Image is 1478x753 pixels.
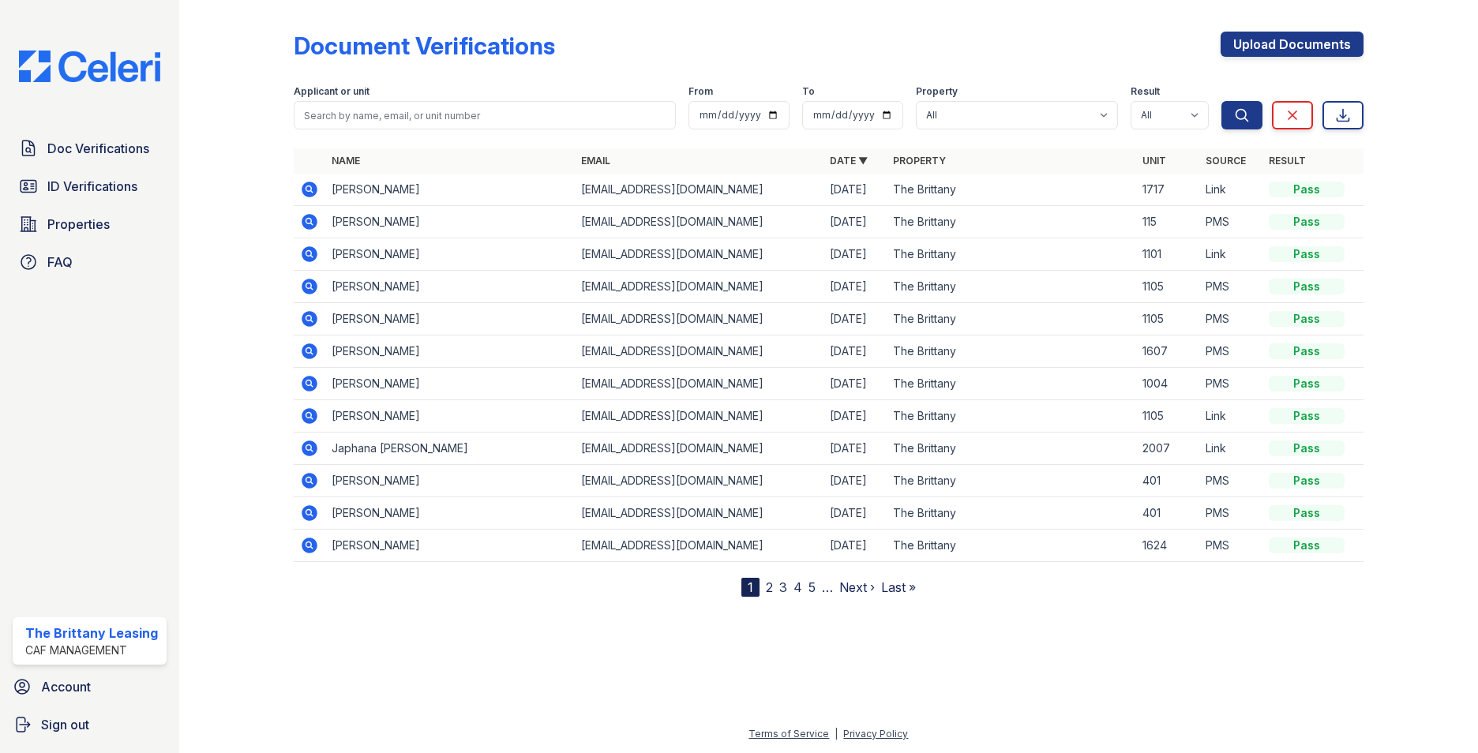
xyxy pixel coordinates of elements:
td: Link [1199,433,1262,465]
td: [DATE] [823,530,887,562]
span: FAQ [47,253,73,272]
div: Pass [1269,505,1345,521]
td: [PERSON_NAME] [325,206,575,238]
td: 115 [1136,206,1199,238]
td: [EMAIL_ADDRESS][DOMAIN_NAME] [575,238,824,271]
td: [DATE] [823,335,887,368]
a: Last » [881,579,916,595]
a: FAQ [13,246,167,278]
td: [DATE] [823,206,887,238]
div: Pass [1269,279,1345,294]
div: Pass [1269,311,1345,327]
td: [PERSON_NAME] [325,335,575,368]
td: Link [1199,400,1262,433]
input: Search by name, email, or unit number [294,101,676,129]
td: [EMAIL_ADDRESS][DOMAIN_NAME] [575,271,824,303]
td: PMS [1199,206,1262,238]
td: The Brittany [887,335,1136,368]
td: The Brittany [887,271,1136,303]
td: The Brittany [887,303,1136,335]
td: [DATE] [823,433,887,465]
label: Applicant or unit [294,85,369,98]
td: [DATE] [823,271,887,303]
td: [DATE] [823,368,887,400]
a: Privacy Policy [843,728,908,740]
td: [PERSON_NAME] [325,530,575,562]
a: ID Verifications [13,170,167,202]
div: CAF Management [25,642,158,658]
div: Pass [1269,214,1345,230]
img: CE_Logo_Blue-a8612792a0a2168367f1c8372b55b34899dd931a85d93a1a3d3e32e68fde9ad4.png [6,51,173,82]
div: Pass [1269,473,1345,489]
td: 1717 [1136,174,1199,206]
a: 2 [766,579,773,595]
td: The Brittany [887,433,1136,465]
td: [EMAIL_ADDRESS][DOMAIN_NAME] [575,206,824,238]
span: Account [41,677,91,696]
td: 1101 [1136,238,1199,271]
td: [EMAIL_ADDRESS][DOMAIN_NAME] [575,433,824,465]
td: [PERSON_NAME] [325,497,575,530]
td: [EMAIL_ADDRESS][DOMAIN_NAME] [575,335,824,368]
label: Property [916,85,958,98]
a: 4 [793,579,802,595]
td: 2007 [1136,433,1199,465]
span: … [822,578,833,597]
td: PMS [1199,303,1262,335]
div: Pass [1269,246,1345,262]
td: PMS [1199,530,1262,562]
a: Unit [1142,155,1166,167]
td: [DATE] [823,238,887,271]
div: Pass [1269,376,1345,391]
div: 1 [741,578,760,597]
td: The Brittany [887,465,1136,497]
a: Terms of Service [748,728,829,740]
td: [EMAIL_ADDRESS][DOMAIN_NAME] [575,303,824,335]
a: Name [332,155,360,167]
a: Source [1206,155,1246,167]
a: Doc Verifications [13,133,167,164]
td: [PERSON_NAME] [325,368,575,400]
td: [DATE] [823,497,887,530]
td: PMS [1199,271,1262,303]
td: PMS [1199,497,1262,530]
td: [EMAIL_ADDRESS][DOMAIN_NAME] [575,497,824,530]
td: [PERSON_NAME] [325,238,575,271]
a: 5 [808,579,816,595]
td: The Brittany [887,530,1136,562]
td: 1105 [1136,271,1199,303]
td: 1105 [1136,303,1199,335]
td: Link [1199,238,1262,271]
td: The Brittany [887,400,1136,433]
td: The Brittany [887,206,1136,238]
a: Email [581,155,610,167]
td: 1624 [1136,530,1199,562]
td: Japhana [PERSON_NAME] [325,433,575,465]
td: [PERSON_NAME] [325,465,575,497]
td: 1004 [1136,368,1199,400]
div: Pass [1269,182,1345,197]
td: The Brittany [887,497,1136,530]
label: To [802,85,815,98]
td: [PERSON_NAME] [325,174,575,206]
label: Result [1131,85,1160,98]
td: Link [1199,174,1262,206]
td: [DATE] [823,303,887,335]
div: Pass [1269,343,1345,359]
a: Upload Documents [1221,32,1364,57]
a: Properties [13,208,167,240]
td: PMS [1199,368,1262,400]
td: The Brittany [887,368,1136,400]
td: [EMAIL_ADDRESS][DOMAIN_NAME] [575,174,824,206]
td: [EMAIL_ADDRESS][DOMAIN_NAME] [575,465,824,497]
td: [PERSON_NAME] [325,303,575,335]
td: 1105 [1136,400,1199,433]
td: [PERSON_NAME] [325,400,575,433]
div: The Brittany Leasing [25,624,158,642]
a: Date ▼ [830,155,868,167]
span: ID Verifications [47,177,137,196]
td: [PERSON_NAME] [325,271,575,303]
td: The Brittany [887,238,1136,271]
a: Account [6,671,173,702]
button: Sign out [6,709,173,740]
